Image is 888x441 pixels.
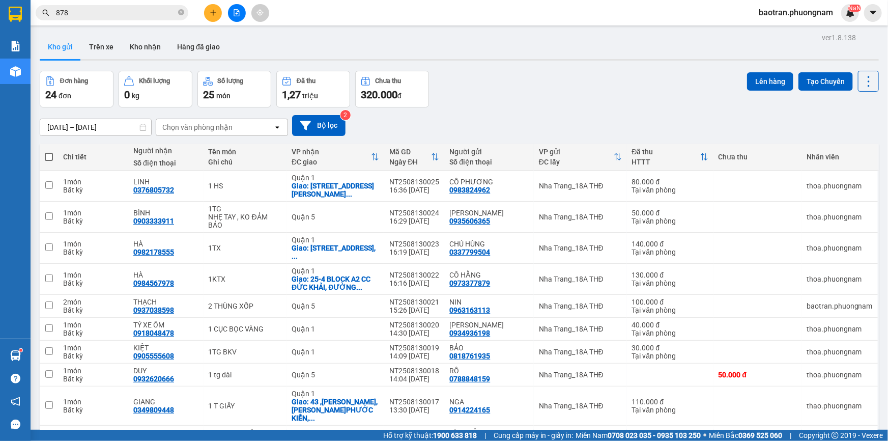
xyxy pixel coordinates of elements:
span: ... [346,190,352,198]
b: Gửi khách hàng [63,15,101,63]
span: close-circle [178,9,184,15]
div: CHÚ HÙNG [449,240,528,248]
img: solution-icon [10,41,21,51]
span: đ [397,92,402,100]
b: Phương Nam Express [13,66,56,131]
span: file-add [233,9,240,16]
div: 1 CỤC BỌC XỐP [209,429,282,437]
span: 25 [203,89,214,101]
div: 1 món [63,271,123,279]
div: NT2508130025 [389,178,439,186]
button: Lên hàng [747,72,793,91]
div: Người nhận [133,147,198,155]
div: Nha Trang_18A THĐ [539,348,622,356]
span: question-circle [11,374,20,383]
div: Tên món [209,148,282,156]
span: baotran.phuongnam [751,6,841,19]
button: Bộ lọc [292,115,346,136]
button: aim [251,4,269,22]
div: NHẸ TAY , KO ĐẢM BẢO [209,213,282,229]
div: 0337799504 [449,248,490,256]
div: Quận 5 [292,213,379,221]
div: thao.phuongnam [807,402,873,410]
div: Giao: 25-4 BLOCK A2 CC ĐỨC KHẢI, ĐƯỜNG NGUYỄN LƯƠNG BẰNG ,PHƯỜNG PHÚ MỸ, QUẬN 7 ( GTN: 80) [292,275,379,291]
img: logo-vxr [9,7,22,22]
div: 2 THÙNG XỐP [209,302,282,310]
div: Giao: 43 ,NGUYỄN HỮU THỌ, P.PHƯỚC KIỂN, H NHÀ BÈ( GTN 70) [292,398,379,422]
sup: 1 [19,349,22,352]
div: 0376805732 [133,186,174,194]
div: 2 món [63,298,123,306]
div: thoa.phuongnam [807,244,873,252]
div: 16:29 [DATE] [389,217,439,225]
div: DUY [133,367,198,375]
div: 130.000 đ [632,271,708,279]
div: Khối lượng [139,77,170,85]
div: 1 món [63,321,123,329]
div: 0982178555 [133,248,174,256]
div: Ghi chú [209,158,282,166]
span: kg [132,92,139,100]
div: thoa.phuongnam [807,325,873,333]
span: search [42,9,49,16]
div: 0963163113 [449,306,490,314]
div: 0984567978 [133,279,174,287]
div: Quận 1 [292,325,379,333]
div: 1 món [63,178,123,186]
div: Nhân viên [807,153,873,161]
div: CÔ HẰNG [449,271,528,279]
div: 0349809448 [133,406,174,414]
div: Tại văn phòng [632,217,708,225]
span: ... [309,414,315,422]
span: triệu [302,92,318,100]
div: 100.000 đ [632,298,708,306]
div: 50.000 đ [632,209,708,217]
div: 80.000 đ [632,178,708,186]
div: 1 CỤC BỌC VÀNG [209,325,282,333]
div: 1 món [63,344,123,352]
div: ĐẠT [133,429,198,437]
div: BÍCH HỘI [449,429,528,437]
div: Bất kỳ [63,217,123,225]
div: 0937038598 [133,306,174,314]
div: NT2508130024 [389,209,439,217]
div: baotran.phuongnam [807,302,873,310]
div: 0818761935 [449,352,490,360]
div: Mã GD [389,148,431,156]
div: 50.000 đ [719,371,796,379]
div: NT2508130017 [389,398,439,406]
div: Quận 1 [292,267,379,275]
button: Đã thu1,27 triệu [276,71,350,107]
span: Hỗ trợ kỹ thuật: [383,430,477,441]
div: 16:36 [DATE] [389,186,439,194]
div: 0788848159 [449,375,490,383]
span: Cung cấp máy in - giấy in: [494,430,573,441]
div: BÌNH [133,209,198,217]
span: ... [292,252,298,260]
span: 1,27 [282,89,301,101]
div: Nha Trang_18A THĐ [539,302,622,310]
div: 40.000 đ [632,321,708,329]
div: Bất kỳ [63,279,123,287]
div: 14:30 [DATE] [389,329,439,337]
span: 320.000 [361,89,397,101]
div: VP gửi [539,148,614,156]
span: ... [357,283,363,291]
span: caret-down [869,8,878,17]
div: thoa.phuongnam [807,348,873,356]
div: Số điện thoại [449,158,528,166]
div: NT2508130020 [389,321,439,329]
button: Hàng đã giao [169,35,228,59]
div: Chi tiết [63,153,123,161]
div: NT2508130022 [389,271,439,279]
div: NT2508130018 [389,367,439,375]
strong: 0708 023 035 - 0935 103 250 [608,431,701,439]
span: 0 [124,89,130,101]
sup: 2 [340,110,351,120]
div: Quận 1 [292,174,379,182]
div: 1TG [209,205,282,213]
div: BẢO [449,344,528,352]
input: Tìm tên, số ĐT hoặc mã đơn [56,7,176,18]
div: Nha Trang_18A THĐ [539,213,622,221]
div: 110.000 đ [632,398,708,406]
